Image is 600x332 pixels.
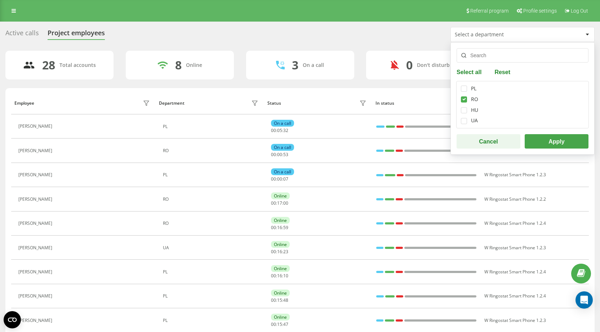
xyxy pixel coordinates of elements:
div: Project employees [48,29,105,40]
div: Department [159,101,185,106]
div: Active calls [5,29,39,40]
span: W Ringostat Smart Phone 1.2.3 [484,245,546,251]
div: [PERSON_NAME] [18,197,54,202]
div: : : [271,177,288,182]
div: PL [163,172,260,177]
div: RO [163,197,260,202]
div: [PERSON_NAME] [18,269,54,274]
div: : : [271,249,288,254]
span: 47 [283,321,288,327]
div: : : [271,322,288,327]
div: [PERSON_NAME] [18,124,54,129]
span: 00 [271,249,276,255]
div: : : [271,225,288,230]
span: 00 [271,224,276,231]
span: 48 [283,297,288,303]
div: Online [271,265,290,272]
div: In status [375,101,477,106]
div: 28 [42,58,55,72]
button: Apply [525,134,588,149]
div: [PERSON_NAME] [18,221,54,226]
div: : : [271,201,288,206]
span: W Ringostat Smart Phone 1.2.4 [484,220,546,226]
span: Referral program [470,8,508,14]
div: UA [163,245,260,250]
div: PL [471,86,476,92]
span: 00 [283,200,288,206]
div: RO [163,148,260,153]
span: 32 [283,127,288,133]
span: 00 [271,151,276,158]
span: 00 [271,176,276,182]
div: 0 [406,58,413,72]
div: Online [271,217,290,224]
div: Status [267,101,281,106]
div: UA [471,118,478,124]
span: W Ringostat Smart Phone 1.2.4 [484,293,546,299]
div: Total accounts [59,62,96,68]
div: : : [271,298,288,303]
div: [PERSON_NAME] [18,318,54,323]
span: 00 [271,321,276,327]
span: 10 [283,273,288,279]
span: W Ringostat Smart Phone 1.2.3 [484,317,546,323]
span: 00 [271,200,276,206]
div: Select a department [455,32,541,38]
div: On a call [271,144,294,151]
button: Reset [492,68,512,75]
span: 00 [271,297,276,303]
div: Open Intercom Messenger [575,291,593,309]
div: Online [271,192,290,199]
div: [PERSON_NAME] [18,172,54,177]
span: 15 [277,297,282,303]
div: HU [471,107,478,113]
span: 07 [283,176,288,182]
input: Search [457,48,588,63]
span: W Ringostat Smart Phone 1.2.2 [484,196,546,202]
span: 00 [271,273,276,279]
span: 05 [277,127,282,133]
span: 00 [271,127,276,133]
span: 00 [277,151,282,158]
div: Online [271,314,290,320]
span: W Ringostat Smart Phone 1.2.3 [484,172,546,178]
button: Select all [457,68,484,75]
button: Open CMP widget [4,311,21,328]
span: 17 [277,200,282,206]
button: Cancel [457,134,520,149]
span: 16 [277,249,282,255]
div: On a call [271,168,294,175]
div: 8 [175,58,182,72]
span: W Ringostat Smart Phone 1.2.4 [484,269,546,275]
div: On a call [303,62,324,68]
div: PL [163,318,260,323]
div: On a call [271,120,294,127]
div: Online [271,241,290,248]
span: Profile settings [523,8,557,14]
div: RO [471,96,478,103]
div: [PERSON_NAME] [18,294,54,299]
div: : : [271,152,288,157]
div: RO [163,221,260,226]
div: : : [271,273,288,278]
div: [PERSON_NAME] [18,148,54,153]
div: PL [163,269,260,274]
span: 59 [283,224,288,231]
div: Online [186,62,202,68]
div: 3 [292,58,298,72]
span: 23 [283,249,288,255]
div: [PERSON_NAME] [18,245,54,250]
span: 00 [277,176,282,182]
span: Log Out [571,8,588,14]
span: 16 [277,224,282,231]
span: 53 [283,151,288,158]
span: 16 [277,273,282,279]
div: : : [271,128,288,133]
div: Employee [14,101,34,106]
div: PL [163,294,260,299]
span: 15 [277,321,282,327]
div: Online [271,290,290,296]
div: PL [163,124,260,129]
div: Don't disturb [417,62,450,68]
